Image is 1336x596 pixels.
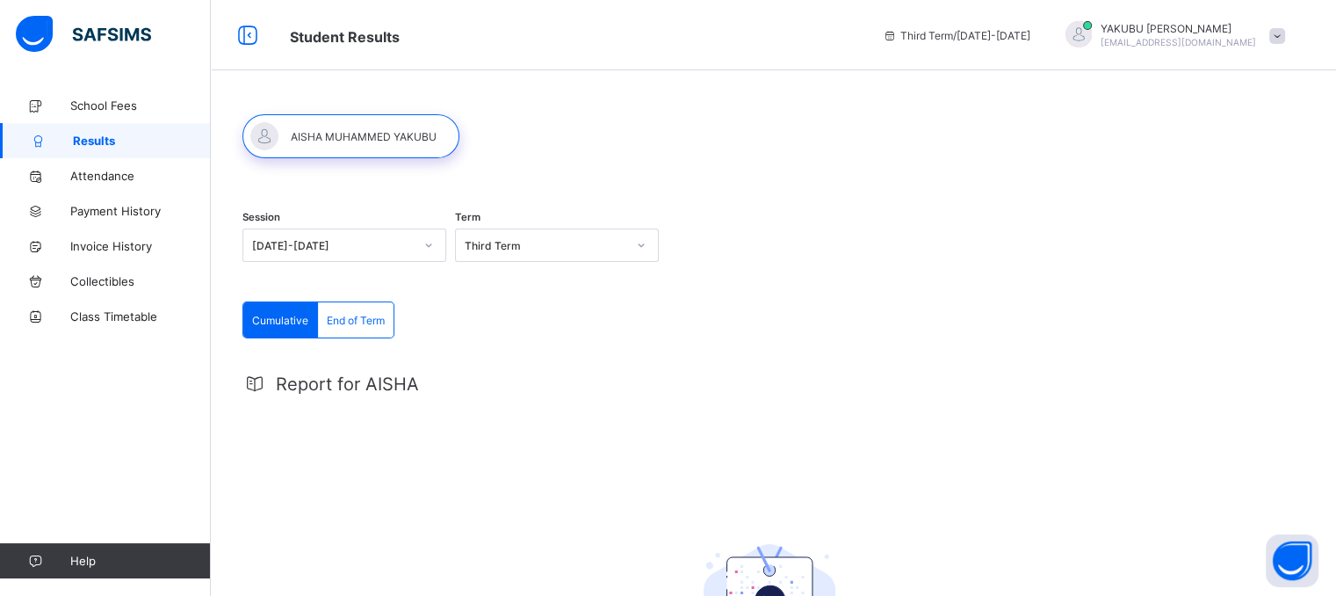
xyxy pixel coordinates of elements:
div: [DATE]-[DATE] [252,239,414,252]
span: Payment History [70,204,211,218]
span: Results [73,134,211,148]
span: School Fees [70,98,211,113]
div: Third Term [465,239,626,252]
img: safsims [16,16,151,53]
button: Open asap [1266,534,1318,587]
span: session/term information [883,29,1030,42]
span: YAKUBU [PERSON_NAME] [1101,22,1256,35]
span: Collectibles [70,274,211,288]
span: Attendance [70,169,211,183]
span: Session [242,211,280,223]
span: Student Results [290,28,400,46]
span: Class Timetable [70,309,211,323]
span: Report for AISHA [276,374,419,395]
span: [EMAIL_ADDRESS][DOMAIN_NAME] [1101,37,1256,47]
span: Invoice History [70,239,211,253]
span: End of Term [327,314,385,327]
div: YAKUBUMOHAMMED [1048,21,1294,50]
span: Cumulative [252,314,308,327]
span: Help [70,554,210,568]
span: Term [455,211,480,223]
